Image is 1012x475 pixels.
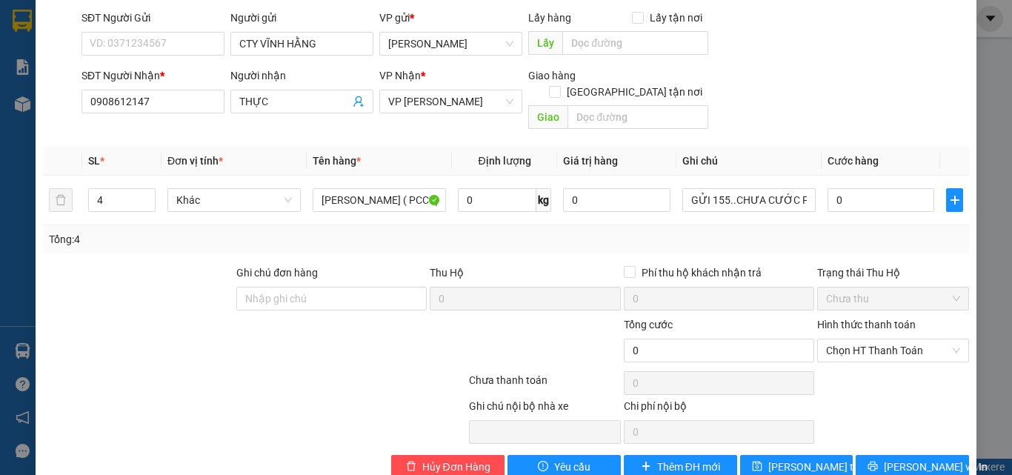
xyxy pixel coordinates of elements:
[388,90,513,113] span: VP Phan Rang
[81,67,224,84] div: SĐT Người Nhận
[467,372,622,398] div: Chưa thanh toán
[567,105,708,129] input: Dọc đường
[478,155,530,167] span: Định lượng
[49,188,73,212] button: delete
[379,70,421,82] span: VP Nhận
[947,194,962,206] span: plus
[676,147,822,176] th: Ghi chú
[641,461,651,473] span: plus
[11,97,34,113] span: CR :
[49,231,392,248] div: Tổng: 4
[236,287,427,310] input: Ghi chú đơn hàng
[167,155,223,167] span: Đơn vị tính
[682,188,816,212] input: Ghi Chú
[469,398,621,420] div: Ghi chú nội bộ nhà xe
[406,461,416,473] span: delete
[11,96,133,113] div: 30.000
[644,10,708,26] span: Lấy tận nơi
[636,265,768,281] span: Phí thu hộ khách nhận trả
[826,339,960,362] span: Chọn HT Thanh Toán
[430,267,464,279] span: Thu Hộ
[554,459,590,475] span: Yêu cầu
[884,459,988,475] span: [PERSON_NAME] và In
[752,461,762,473] span: save
[353,96,364,107] span: user-add
[142,14,177,30] span: Nhận:
[817,319,916,330] label: Hình thức thanh toán
[624,398,814,420] div: Chi phí nội bộ
[528,105,567,129] span: Giao
[142,66,261,87] div: 0918776187
[826,288,960,310] span: Chưa thu
[561,84,708,100] span: [GEOGRAPHIC_DATA] tận nơi
[13,13,131,46] div: [PERSON_NAME]
[13,13,36,28] span: Gửi:
[624,319,673,330] span: Tổng cước
[828,155,879,167] span: Cước hàng
[88,155,100,167] span: SL
[946,188,963,212] button: plus
[142,48,261,66] div: A TUẤN
[422,459,490,475] span: Hủy Đơn Hàng
[313,155,361,167] span: Tên hàng
[657,459,720,475] span: Thêm ĐH mới
[538,461,548,473] span: exclamation-circle
[176,189,292,211] span: Khác
[230,67,373,84] div: Người nhận
[81,10,224,26] div: SĐT Người Gửi
[13,64,131,84] div: 0907919070
[13,46,131,64] div: NHÂN
[768,459,887,475] span: [PERSON_NAME] thay đổi
[388,33,513,55] span: Hồ Chí Minh
[536,188,551,212] span: kg
[142,13,261,48] div: VP [PERSON_NAME]
[230,10,373,26] div: Người gửi
[528,12,571,24] span: Lấy hàng
[562,31,708,55] input: Dọc đường
[528,31,562,55] span: Lấy
[236,267,318,279] label: Ghi chú đơn hàng
[868,461,878,473] span: printer
[563,155,618,167] span: Giá trị hàng
[528,70,576,82] span: Giao hàng
[817,265,969,281] div: Trạng thái Thu Hộ
[379,10,522,26] div: VP gửi
[313,188,446,212] input: VD: Bàn, Ghế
